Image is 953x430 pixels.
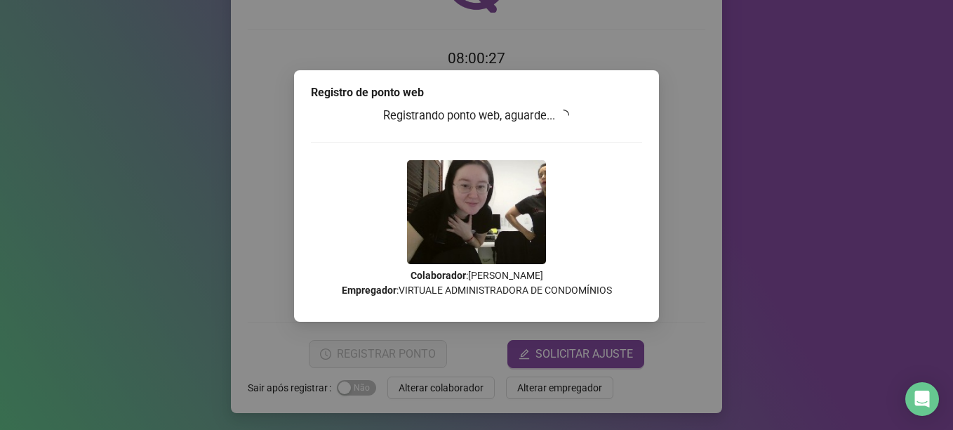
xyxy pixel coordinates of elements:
[311,268,642,298] p: : [PERSON_NAME] : VIRTUALE ADMINISTRADORA DE CONDOMÍNIOS
[311,84,642,101] div: Registro de ponto web
[411,270,466,281] strong: Colaborador
[342,285,396,296] strong: Empregador
[311,107,642,125] h3: Registrando ponto web, aguarde...
[407,160,546,264] img: 2Q==
[905,382,939,416] div: Open Intercom Messenger
[558,110,569,121] span: loading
